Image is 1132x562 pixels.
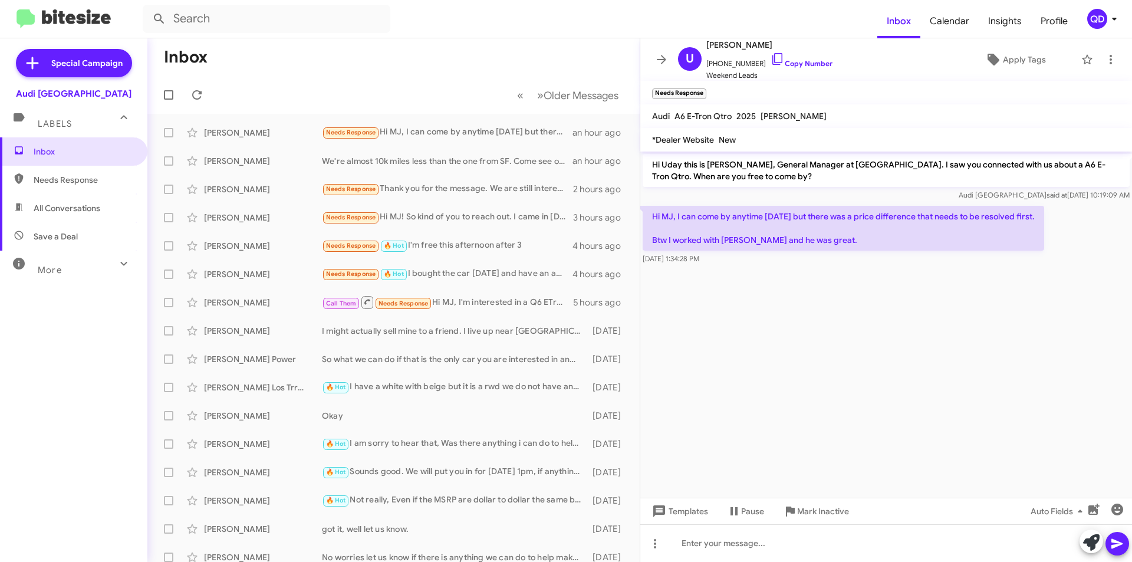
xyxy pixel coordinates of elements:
span: Insights [979,4,1031,38]
div: [DATE] [587,325,630,337]
button: Pause [718,501,774,522]
div: [DATE] [587,382,630,393]
div: [PERSON_NAME] [204,495,322,507]
span: Needs Response [326,270,376,278]
div: an hour ago [572,127,630,139]
div: [PERSON_NAME] [204,523,322,535]
span: Special Campaign [51,57,123,69]
div: I am sorry to hear that, Was there anything i can do to help? [322,437,587,451]
div: I might actually sell mine to a friend. I live up near [GEOGRAPHIC_DATA] so not feasible to come ... [322,325,587,337]
div: an hour ago [572,155,630,167]
span: 🔥 Hot [326,383,346,391]
div: 4 hours ago [572,268,630,280]
div: [PERSON_NAME] [204,155,322,167]
div: Hi MJ, I can come by anytime [DATE] but there was a price difference that needs to be resolved fi... [322,126,572,139]
div: Hi MJ, I'm interested in a Q6 ETron Premium Plus. I've already test driven it, so that's not a pr... [322,295,573,310]
div: [PERSON_NAME] [204,127,322,139]
div: [PERSON_NAME] [204,268,322,280]
span: Auto Fields [1031,501,1087,522]
div: Sounds good. We will put you in for [DATE] 1pm, if anything changes let us know. [322,465,587,479]
span: [PHONE_NUMBER] [706,52,832,70]
span: 🔥 Hot [326,440,346,448]
div: [PERSON_NAME] Power [204,353,322,365]
div: [PERSON_NAME] [204,325,322,337]
button: Apply Tags [955,49,1075,70]
button: Mark Inactive [774,501,858,522]
input: Search [143,5,390,33]
span: 🔥 Hot [384,270,404,278]
span: More [38,265,62,275]
span: 🔥 Hot [384,242,404,249]
div: [DATE] [587,353,630,365]
div: [PERSON_NAME] [204,240,322,252]
div: [DATE] [587,523,630,535]
button: Next [530,83,626,107]
h1: Inbox [164,48,208,67]
a: Inbox [877,4,920,38]
span: Call Them [326,300,357,307]
span: Older Messages [544,89,618,102]
span: 🔥 Hot [326,497,346,504]
span: 2025 [736,111,756,121]
div: Hi MJ! So kind of you to reach out. I came in [DATE] and had the opportunity to meet Q and [PERSO... [322,211,573,224]
div: [DATE] [587,410,630,422]
div: Audi [GEOGRAPHIC_DATA] [16,88,131,100]
span: Weekend Leads [706,70,832,81]
div: 5 hours ago [573,297,630,308]
div: [PERSON_NAME] [204,212,322,224]
span: All Conversations [34,202,100,214]
span: Needs Response [379,300,429,307]
span: *Dealer Website [652,134,714,145]
p: Hi Uday this is [PERSON_NAME], General Manager at [GEOGRAPHIC_DATA]. I saw you connected with us ... [643,154,1130,187]
div: I have a white with beige but it is a rwd we do not have any more Quattro with a beige or brown i... [322,380,587,394]
div: Okay [322,410,587,422]
span: Needs Response [326,185,376,193]
span: Save a Deal [34,231,78,242]
div: got it, well let us know. [322,523,587,535]
div: 2 hours ago [573,183,630,195]
span: Needs Response [34,174,134,186]
div: QD [1087,9,1107,29]
div: [PERSON_NAME] [204,297,322,308]
span: Needs Response [326,213,376,221]
span: « [517,88,524,103]
div: I'm free this afternoon after 3 [322,239,572,252]
span: Templates [650,501,708,522]
div: [PERSON_NAME] [204,410,322,422]
span: Pause [741,501,764,522]
div: [DATE] [587,466,630,478]
small: Needs Response [652,88,706,99]
span: New [719,134,736,145]
div: I bought the car [DATE] and have an appointment to pick it up at 4:30pm [DATE]. [PERSON_NAME] [322,267,572,281]
span: Apply Tags [1003,49,1046,70]
span: said at [1047,190,1067,199]
button: Previous [510,83,531,107]
div: 4 hours ago [572,240,630,252]
a: Special Campaign [16,49,132,77]
button: Templates [640,501,718,522]
span: Audi [GEOGRAPHIC_DATA] [DATE] 10:19:09 AM [959,190,1130,199]
a: Copy Number [771,59,832,68]
span: Inbox [34,146,134,157]
div: [PERSON_NAME] [204,466,322,478]
a: Calendar [920,4,979,38]
div: We're almost 10k miles less than the one from SF. Come see our car if you're local. [322,155,572,167]
div: [PERSON_NAME] [204,438,322,450]
span: [PERSON_NAME] [706,38,832,52]
button: Auto Fields [1021,501,1097,522]
span: U [686,50,694,68]
nav: Page navigation example [511,83,626,107]
div: [DATE] [587,438,630,450]
span: Needs Response [326,129,376,136]
span: [DATE] 1:34:28 PM [643,254,699,263]
div: So what we can do if that is the only car you are interested in and would like to take advantage ... [322,353,587,365]
div: Thank you for the message. We are still interested in leasing a q4 and are currently doing some r... [322,182,573,196]
span: Labels [38,119,72,129]
a: Profile [1031,4,1077,38]
span: Needs Response [326,242,376,249]
div: [PERSON_NAME] Los Trrenas [204,382,322,393]
div: [DATE] [587,495,630,507]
